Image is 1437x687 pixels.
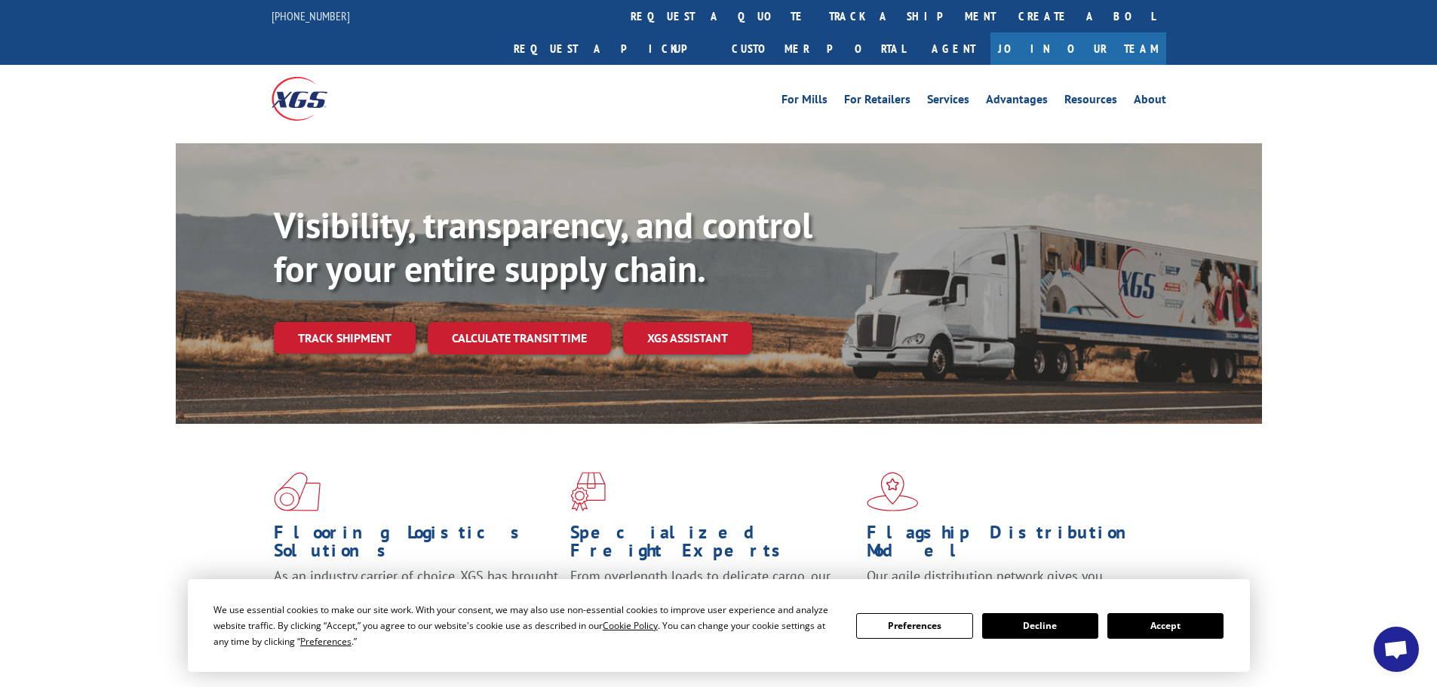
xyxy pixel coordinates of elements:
[502,32,720,65] a: Request a pickup
[844,94,910,110] a: For Retailers
[300,635,352,648] span: Preferences
[274,322,416,354] a: Track shipment
[986,94,1048,110] a: Advantages
[1374,627,1419,672] div: Open chat
[856,613,972,639] button: Preferences
[274,523,559,567] h1: Flooring Logistics Solutions
[274,201,812,292] b: Visibility, transparency, and control for your entire supply chain.
[570,567,855,634] p: From overlength loads to delicate cargo, our experienced staff knows the best way to move your fr...
[867,523,1152,567] h1: Flagship Distribution Model
[274,472,321,511] img: xgs-icon-total-supply-chain-intelligence-red
[1107,613,1224,639] button: Accept
[623,322,752,354] a: XGS ASSISTANT
[781,94,828,110] a: For Mills
[188,579,1250,672] div: Cookie Consent Prompt
[990,32,1166,65] a: Join Our Team
[982,613,1098,639] button: Decline
[213,602,838,649] div: We use essential cookies to make our site work. With your consent, we may also use non-essential ...
[720,32,917,65] a: Customer Portal
[867,567,1144,603] span: Our agile distribution network gives you nationwide inventory management on demand.
[603,619,658,632] span: Cookie Policy
[1134,94,1166,110] a: About
[570,523,855,567] h1: Specialized Freight Experts
[1064,94,1117,110] a: Resources
[272,8,350,23] a: [PHONE_NUMBER]
[274,567,558,621] span: As an industry carrier of choice, XGS has brought innovation and dedication to flooring logistics...
[428,322,611,354] a: Calculate transit time
[867,472,919,511] img: xgs-icon-flagship-distribution-model-red
[917,32,990,65] a: Agent
[570,472,606,511] img: xgs-icon-focused-on-flooring-red
[927,94,969,110] a: Services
